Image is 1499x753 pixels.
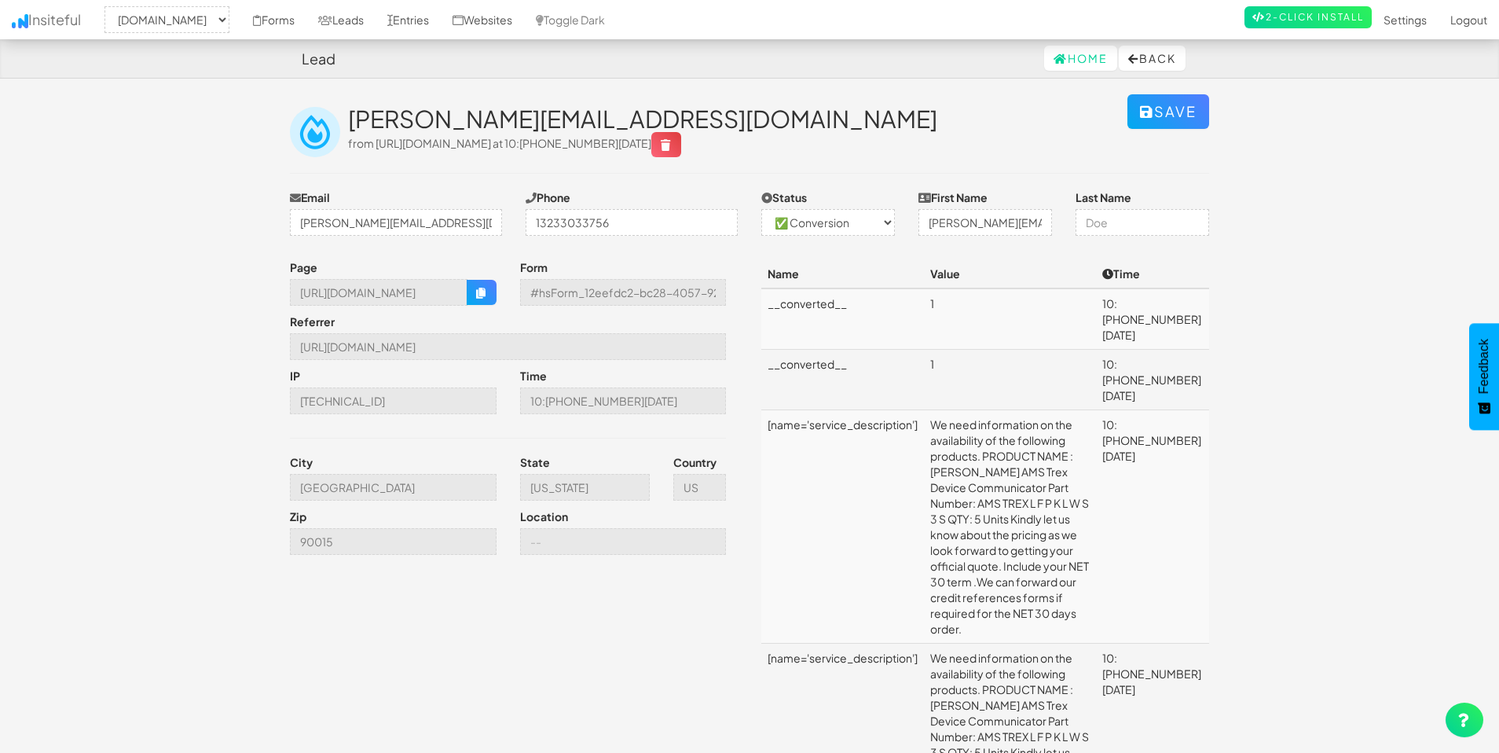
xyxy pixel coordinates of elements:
[290,388,497,414] input: --
[290,189,330,205] label: Email
[348,106,1127,132] h2: [PERSON_NAME][EMAIL_ADDRESS][DOMAIN_NAME]
[1469,323,1499,430] button: Feedback - Show survey
[526,189,570,205] label: Phone
[673,474,727,501] input: --
[302,51,335,67] h4: Lead
[520,259,548,275] label: Form
[12,14,28,28] img: icon.png
[290,474,497,501] input: --
[526,209,738,236] input: (123)-456-7890
[1477,339,1491,394] span: Feedback
[520,474,650,501] input: --
[1127,94,1209,129] button: Save
[520,368,547,384] label: Time
[673,454,717,470] label: Country
[761,259,924,288] th: Name
[924,350,1096,410] td: 1
[1096,259,1209,288] th: Time
[1096,410,1209,644] td: 10:[PHONE_NUMBER][DATE]
[1096,288,1209,350] td: 10:[PHONE_NUMBER][DATE]
[761,189,807,205] label: Status
[290,333,726,360] input: --
[290,454,313,470] label: City
[918,209,1052,236] input: John
[290,259,317,275] label: Page
[761,350,924,410] td: __converted__
[520,279,727,306] input: --
[290,509,306,524] label: Zip
[520,454,550,470] label: State
[520,388,727,414] input: --
[918,189,988,205] label: First Name
[520,528,727,555] input: --
[924,288,1096,350] td: 1
[1076,189,1131,205] label: Last Name
[761,410,924,644] td: [name='service_description']
[1096,350,1209,410] td: 10:[PHONE_NUMBER][DATE]
[348,136,681,150] span: from [URL][DOMAIN_NAME] at 10:[PHONE_NUMBER][DATE]
[924,259,1096,288] th: Value
[1076,209,1209,236] input: Doe
[1044,46,1117,71] a: Home
[761,288,924,350] td: __converted__
[290,279,467,306] input: --
[290,314,335,329] label: Referrer
[290,209,502,236] input: j@doe.com
[1244,6,1372,28] a: 2-Click Install
[290,368,300,384] label: IP
[520,509,568,524] label: Location
[924,410,1096,644] td: We need information on the availability of the following products. PRODUCT NAME :[PERSON_NAME] AM...
[290,528,497,555] input: --
[1119,46,1186,71] button: Back
[290,107,340,157] img: insiteful-lead.png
